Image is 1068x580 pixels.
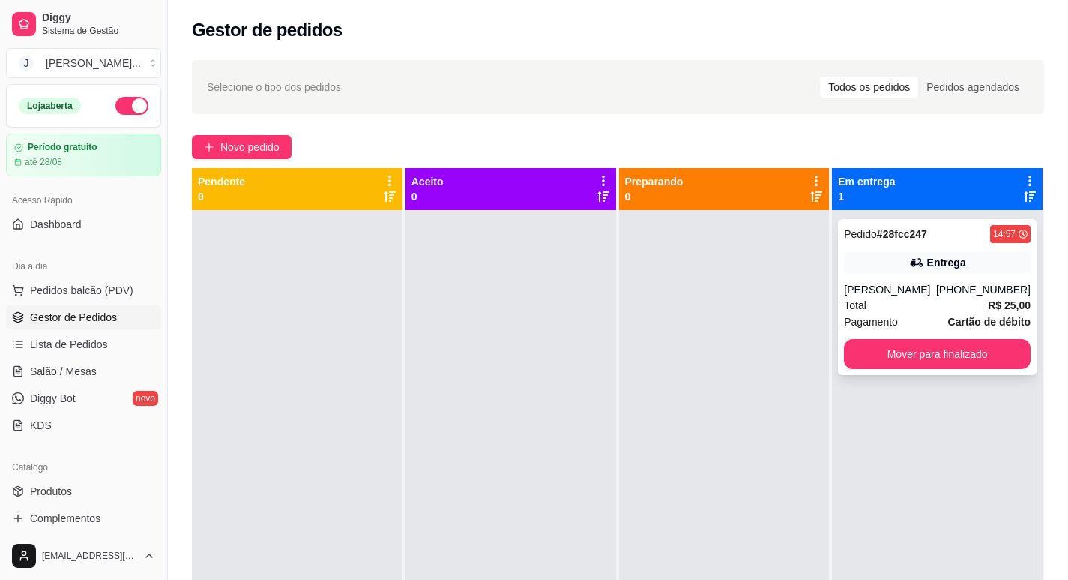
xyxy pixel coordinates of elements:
[30,511,100,526] span: Complementos
[19,98,81,114] div: Loja aberta
[30,217,82,232] span: Dashboard
[936,282,1031,297] div: [PHONE_NUMBER]
[204,142,214,152] span: plus
[192,135,292,159] button: Novo pedido
[42,25,155,37] span: Sistema de Gestão
[844,314,898,330] span: Pagamento
[411,189,444,204] p: 0
[30,283,133,298] span: Pedidos balcão (PDV)
[30,484,72,499] span: Produtos
[838,189,895,204] p: 1
[6,212,161,236] a: Dashboard
[46,56,141,71] div: [PERSON_NAME] ...
[948,316,1031,328] strong: Cartão de débito
[844,228,877,240] span: Pedido
[6,413,161,437] a: KDS
[198,174,245,189] p: Pendente
[220,139,280,155] span: Novo pedido
[6,278,161,302] button: Pedidos balcão (PDV)
[6,538,161,574] button: [EMAIL_ADDRESS][DOMAIN_NAME]
[993,228,1016,240] div: 14:57
[6,332,161,356] a: Lista de Pedidos
[30,364,97,379] span: Salão / Mesas
[192,18,343,42] h2: Gestor de pedidos
[625,174,684,189] p: Preparando
[30,418,52,433] span: KDS
[6,134,161,176] a: Período gratuitoaté 28/08
[198,189,245,204] p: 0
[877,228,927,240] strong: # 28fcc247
[6,6,161,42] a: DiggySistema de Gestão
[6,506,161,530] a: Complementos
[19,56,34,71] span: J
[30,310,117,325] span: Gestor de Pedidos
[844,297,866,314] span: Total
[6,359,161,383] a: Salão / Mesas
[6,386,161,410] a: Diggy Botnovo
[625,189,684,204] p: 0
[844,339,1031,369] button: Mover para finalizado
[927,255,966,270] div: Entrega
[42,11,155,25] span: Diggy
[115,97,148,115] button: Alterar Status
[6,305,161,329] a: Gestor de Pedidos
[838,174,895,189] p: Em entrega
[28,142,97,153] article: Período gratuito
[844,282,936,297] div: [PERSON_NAME]
[6,48,161,78] button: Select a team
[918,77,1028,98] div: Pedidos agendados
[6,188,161,212] div: Acesso Rápido
[820,77,918,98] div: Todos os pedidos
[988,299,1031,311] strong: R$ 25,00
[6,455,161,479] div: Catálogo
[25,156,62,168] article: até 28/08
[411,174,444,189] p: Aceito
[30,391,76,406] span: Diggy Bot
[6,479,161,503] a: Produtos
[6,254,161,278] div: Dia a dia
[207,79,341,95] span: Selecione o tipo dos pedidos
[42,550,137,562] span: [EMAIL_ADDRESS][DOMAIN_NAME]
[30,337,108,352] span: Lista de Pedidos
